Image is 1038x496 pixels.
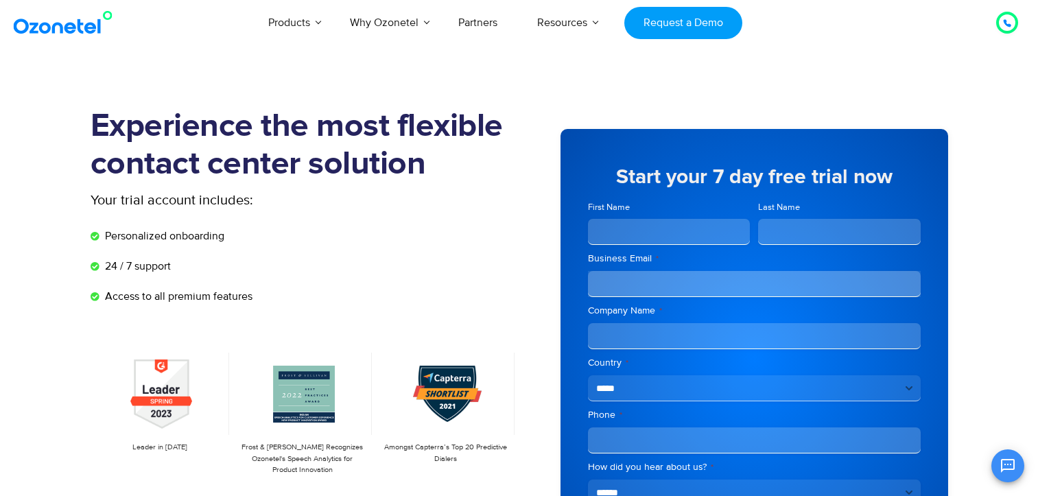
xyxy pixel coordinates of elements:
label: First Name [588,201,751,214]
p: Your trial account includes: [91,190,416,211]
label: Country [588,356,921,370]
label: Business Email [588,252,921,265]
label: Phone [588,408,921,422]
label: Last Name [758,201,921,214]
a: Request a Demo [624,7,742,39]
h5: Start your 7 day free trial now [588,167,921,187]
span: 24 / 7 support [102,258,171,274]
p: Frost & [PERSON_NAME] Recognizes Ozonetel's Speech Analytics for Product Innovation [240,442,365,476]
label: How did you hear about us? [588,460,921,474]
p: Amongst Capterra’s Top 20 Predictive Dialers [383,442,508,464]
button: Open chat [991,449,1024,482]
h1: Experience the most flexible contact center solution [91,108,519,183]
label: Company Name [588,304,921,318]
p: Leader in [DATE] [97,442,222,453]
span: Personalized onboarding [102,228,224,244]
span: Access to all premium features [102,288,252,305]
